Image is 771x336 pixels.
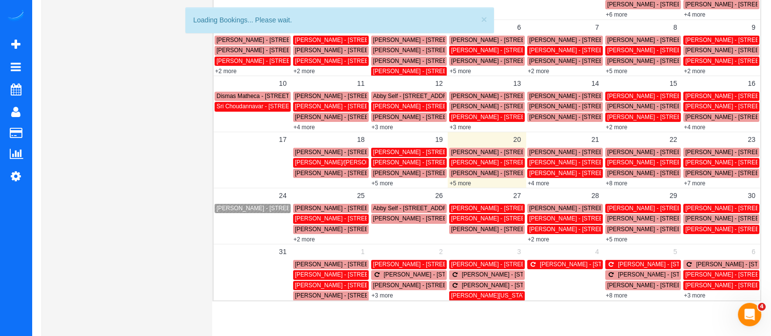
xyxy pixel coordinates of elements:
[669,244,682,259] a: 5
[665,132,682,147] a: 22
[669,20,682,35] a: 8
[738,303,761,326] iframe: Intercom live chat
[606,180,627,187] a: +8 more
[747,244,760,259] a: 6
[607,1,717,8] span: [PERSON_NAME] - [STREET_ADDRESS]
[618,261,728,268] span: [PERSON_NAME] - [STREET_ADDRESS]
[512,244,526,259] a: 3
[373,282,483,289] span: [PERSON_NAME] - [STREET_ADDRESS]
[451,114,561,120] span: [PERSON_NAME] - [STREET_ADDRESS]
[373,205,460,212] span: Abby Self - [STREET_ADDRESS]
[217,93,322,99] span: Dismas Matheca - [STREET_ADDRESS]
[217,58,375,64] span: [PERSON_NAME] - [STREET_ADDRESS][PERSON_NAME]
[743,76,760,91] a: 16
[590,20,604,35] a: 7
[295,170,405,177] span: [PERSON_NAME] - [STREET_ADDRESS]
[743,132,760,147] a: 23
[451,215,561,222] span: [PERSON_NAME] - [STREET_ADDRESS]
[450,68,471,75] a: +5 more
[587,132,604,147] a: 21
[529,215,687,222] span: [PERSON_NAME] - [STREET_ADDRESS][PERSON_NAME]
[606,68,627,75] a: +5 more
[529,149,639,156] span: [PERSON_NAME] - [STREET_ADDRESS]
[373,68,483,75] span: [PERSON_NAME] - [STREET_ADDRESS]
[217,103,326,110] span: Sri Choudannavar - [STREET_ADDRESS]
[451,93,623,99] span: [PERSON_NAME] - [STREET_ADDRESS] Se, Marietta, GA 30067
[373,58,483,64] span: [PERSON_NAME] - [STREET_ADDRESS]
[529,205,639,212] span: [PERSON_NAME] - [STREET_ADDRESS]
[295,271,453,278] span: [PERSON_NAME] - [STREET_ADDRESS][PERSON_NAME]
[215,68,237,75] a: +2 more
[529,159,687,166] span: [PERSON_NAME] - [STREET_ADDRESS][PERSON_NAME]
[451,37,561,43] span: [PERSON_NAME] - [STREET_ADDRESS]
[373,149,483,156] span: [PERSON_NAME] - [STREET_ADDRESS]
[540,261,650,268] span: [PERSON_NAME] - [STREET_ADDRESS]
[528,236,549,243] a: +2 more
[684,180,705,187] a: +7 more
[529,47,672,54] span: [PERSON_NAME] - [STREET_ADDRESS][US_STATE]
[294,124,315,131] a: +4 more
[373,47,483,54] span: [PERSON_NAME] - [STREET_ADDRESS]
[607,37,765,43] span: [PERSON_NAME] - [STREET_ADDRESS][PERSON_NAME]
[295,205,453,212] span: [PERSON_NAME] - [STREET_ADDRESS][PERSON_NAME]
[607,205,717,212] span: [PERSON_NAME] - [STREET_ADDRESS]
[295,149,405,156] span: [PERSON_NAME] - [STREET_ADDRESS]
[384,271,542,278] span: [PERSON_NAME] - [STREET_ADDRESS][PERSON_NAME]
[295,159,502,166] span: [PERSON_NAME]/[PERSON_NAME] - [STREET_ADDRESS][PERSON_NAME]
[606,11,627,18] a: +6 more
[373,261,483,268] span: [PERSON_NAME] - [STREET_ADDRESS]
[295,47,405,54] span: [PERSON_NAME] - [STREET_ADDRESS]
[295,58,453,64] span: [PERSON_NAME] - [STREET_ADDRESS][PERSON_NAME]
[606,236,627,243] a: +5 more
[747,20,760,35] a: 9
[274,132,292,147] a: 17
[450,124,471,131] a: +3 more
[512,20,526,35] a: 6
[607,47,717,54] span: [PERSON_NAME] - [STREET_ADDRESS]
[529,58,639,64] span: [PERSON_NAME] - [STREET_ADDRESS]
[607,114,765,120] span: [PERSON_NAME] - [STREET_ADDRESS][PERSON_NAME]
[528,180,549,187] a: +4 more
[294,68,315,75] a: +2 more
[274,188,292,203] a: 24
[607,159,717,166] span: [PERSON_NAME] - [STREET_ADDRESS]
[373,37,531,43] span: [PERSON_NAME] - [STREET_ADDRESS][PERSON_NAME]
[529,37,639,43] span: [PERSON_NAME] - [STREET_ADDRESS]
[217,205,422,212] span: [PERSON_NAME] - [STREET_ADDRESS][PERSON_NAME][PERSON_NAME]
[684,68,705,75] a: +2 more
[758,303,766,311] span: 4
[372,124,393,131] a: +3 more
[606,124,627,131] a: +2 more
[607,149,750,156] span: [PERSON_NAME] - [STREET_ADDRESS][US_STATE]
[373,93,460,99] span: Abby Self - [STREET_ADDRESS]
[451,205,561,212] span: [PERSON_NAME] - [STREET_ADDRESS]
[528,68,549,75] a: +2 more
[451,159,609,166] span: [PERSON_NAME] - [STREET_ADDRESS][PERSON_NAME]
[352,76,370,91] a: 11
[590,244,604,259] a: 4
[684,124,705,131] a: +4 more
[450,180,471,187] a: +5 more
[529,93,639,99] span: [PERSON_NAME] - [STREET_ADDRESS]
[295,282,453,289] span: [PERSON_NAME] - [STREET_ADDRESS][PERSON_NAME]
[529,114,639,120] span: [PERSON_NAME] - [STREET_ADDRESS]
[373,114,531,120] span: [PERSON_NAME] - [STREET_ADDRESS][PERSON_NAME]
[529,103,687,110] span: [PERSON_NAME] - [STREET_ADDRESS][PERSON_NAME]
[373,103,483,110] span: [PERSON_NAME] - [STREET_ADDRESS]
[607,170,717,177] span: [PERSON_NAME] - [STREET_ADDRESS]
[451,292,593,299] span: [PERSON_NAME][US_STATE] - [STREET_ADDRESS]
[295,114,405,120] span: [PERSON_NAME] - [STREET_ADDRESS]
[665,76,682,91] a: 15
[295,103,501,110] span: [PERSON_NAME] - [STREET_ADDRESS][PERSON_NAME][PERSON_NAME]
[373,170,531,177] span: [PERSON_NAME] - [STREET_ADDRESS][PERSON_NAME]
[481,14,487,24] button: ×
[356,244,370,259] a: 1
[587,188,604,203] a: 28
[607,93,717,99] span: [PERSON_NAME] - [STREET_ADDRESS]
[684,292,705,299] a: +3 more
[274,76,292,91] a: 10
[295,93,453,99] span: [PERSON_NAME] - [STREET_ADDRESS][PERSON_NAME]
[430,76,448,91] a: 12
[451,58,561,64] span: [PERSON_NAME] - [STREET_ADDRESS]
[607,215,717,222] span: [PERSON_NAME] - [STREET_ADDRESS]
